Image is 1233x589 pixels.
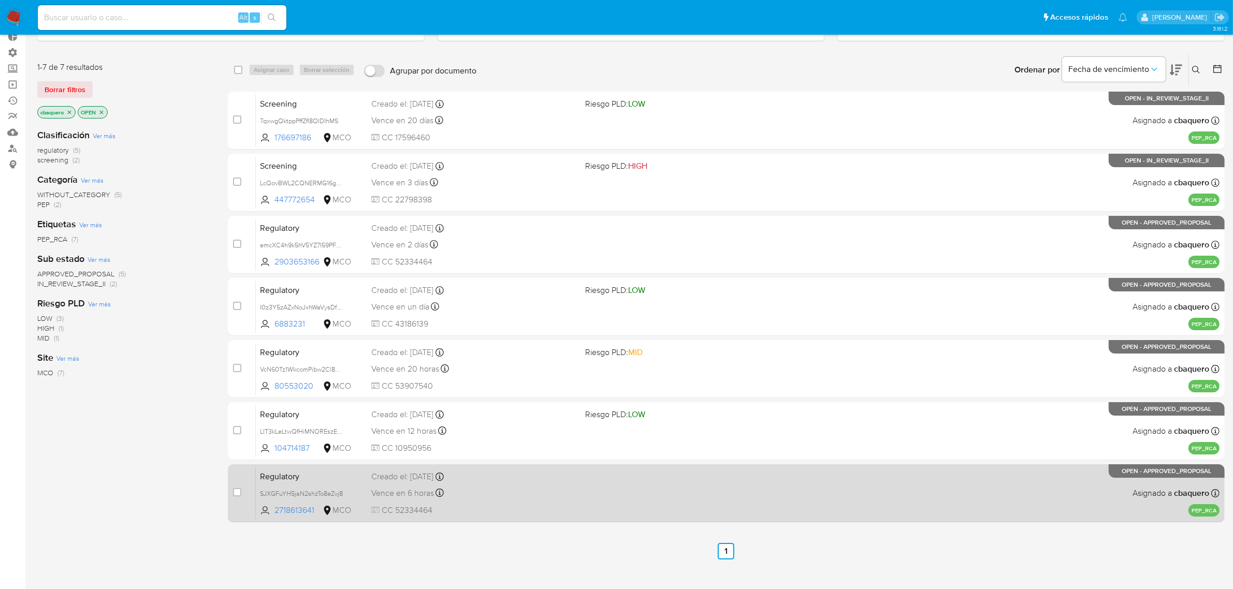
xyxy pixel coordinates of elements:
a: Notificaciones [1119,13,1127,22]
p: camila.baquero@mercadolibre.com.co [1152,12,1211,22]
span: s [253,12,256,22]
a: Salir [1214,12,1225,23]
span: Accesos rápidos [1050,12,1108,23]
input: Buscar usuario o caso... [38,11,286,24]
span: Alt [239,12,248,22]
span: 3.161.2 [1213,24,1228,33]
button: search-icon [261,10,282,25]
